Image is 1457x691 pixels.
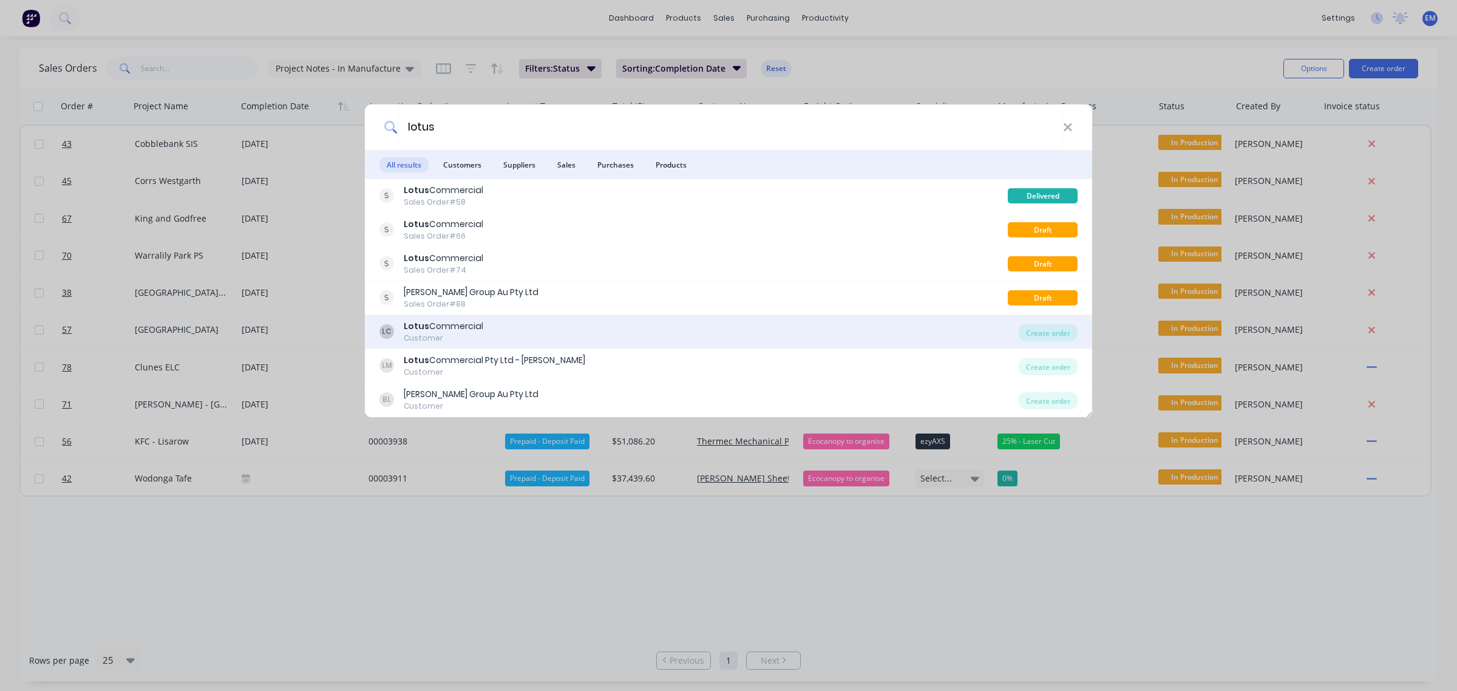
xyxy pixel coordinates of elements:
[1019,358,1078,375] div: Create order
[1008,290,1078,305] div: Draft
[404,286,538,299] div: [PERSON_NAME] Group Au Pty Ltd
[379,392,394,407] div: BL
[398,104,1063,150] input: Start typing a customer or supplier name to create a new order...
[379,157,429,172] span: All results
[496,157,543,172] span: Suppliers
[1008,222,1078,237] div: Draft
[404,231,483,242] div: Sales Order #66
[1019,392,1078,409] div: Create order
[404,333,483,344] div: Customer
[404,367,585,378] div: Customer
[404,218,429,230] b: Lotus
[404,252,429,264] b: Lotus
[404,252,483,265] div: Commercial
[404,388,538,401] div: [PERSON_NAME] Group Au Pty Ltd
[379,358,394,373] div: LM
[550,157,583,172] span: Sales
[1008,256,1078,271] div: Draft
[379,324,394,339] div: LC
[404,197,483,208] div: Sales Order #58
[436,157,489,172] span: Customers
[404,218,483,231] div: Commercial
[404,265,483,276] div: Sales Order #74
[404,320,429,332] b: Lotus
[404,299,538,310] div: Sales Order #88
[648,157,694,172] span: Products
[590,157,641,172] span: Purchases
[1019,324,1078,341] div: Create order
[1008,188,1078,203] div: Delivered
[404,354,429,366] b: Lotus
[404,184,429,196] b: Lotus
[404,401,538,412] div: Customer
[404,354,585,367] div: Commercial Pty Ltd - [PERSON_NAME]
[404,320,483,333] div: Commercial
[404,184,483,197] div: Commercial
